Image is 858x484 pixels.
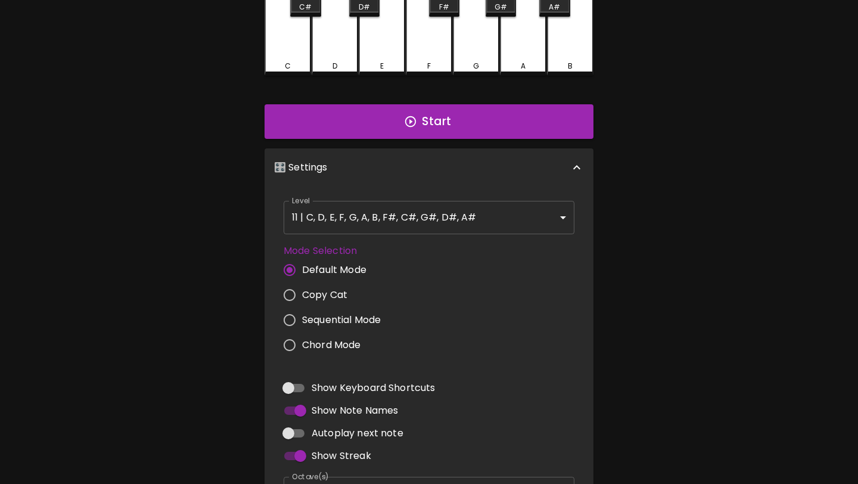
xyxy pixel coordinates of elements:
div: B [568,61,573,72]
span: Show Note Names [312,404,398,418]
span: Sequential Mode [302,313,381,327]
div: G [473,61,479,72]
span: Show Keyboard Shortcuts [312,381,435,395]
div: D# [359,2,370,13]
label: Mode Selection [284,244,390,257]
div: F# [439,2,449,13]
span: Chord Mode [302,338,361,352]
label: Level [292,196,310,206]
div: C# [299,2,312,13]
div: C [285,61,291,72]
span: Copy Cat [302,288,347,302]
div: G# [495,2,507,13]
div: F [427,61,431,72]
label: Octave(s) [292,471,329,482]
span: Default Mode [302,263,366,277]
button: Start [265,104,593,139]
div: 11 | C, D, E, F, G, A, B, F#, C#, G#, D#, A# [284,201,574,234]
div: 🎛️ Settings [265,148,593,187]
span: Show Streak [312,449,371,463]
div: A [521,61,526,72]
span: Autoplay next note [312,426,403,440]
p: 🎛️ Settings [274,160,328,175]
div: D [332,61,337,72]
div: A# [549,2,560,13]
div: E [380,61,384,72]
